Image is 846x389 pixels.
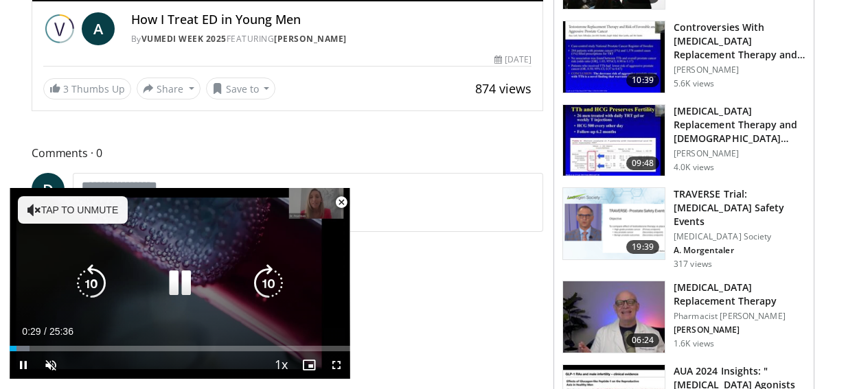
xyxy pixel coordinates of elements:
[494,54,531,66] div: [DATE]
[32,173,65,206] a: D
[562,281,805,353] a: 06:24 [MEDICAL_DATA] Replacement Therapy Pharmacist [PERSON_NAME] [PERSON_NAME] 1.6K views
[131,33,531,45] div: By FEATURING
[674,231,805,242] p: [MEDICAL_DATA] Society
[10,188,350,379] video-js: Video Player
[674,245,805,256] p: A. Morgentaler
[275,33,347,45] a: [PERSON_NAME]
[674,187,805,228] h3: TRAVERSE Trial: [MEDICAL_DATA] Safety Events
[37,351,65,379] button: Unmute
[295,351,323,379] button: Enable picture-in-picture mode
[674,281,805,308] h3: [MEDICAL_DATA] Replacement Therapy
[626,73,659,87] span: 10:39
[674,311,805,322] p: Pharmacist [PERSON_NAME]
[32,144,543,162] span: Comments 0
[562,21,805,93] a: 10:39 Controversies With [MEDICAL_DATA] Replacement Therapy and [MEDICAL_DATA] Can… [PERSON_NAME]...
[674,148,805,159] p: [PERSON_NAME]
[626,156,659,170] span: 09:48
[674,21,805,62] h3: Controversies With [MEDICAL_DATA] Replacement Therapy and [MEDICAL_DATA] Can…
[626,240,659,254] span: 19:39
[323,351,350,379] button: Fullscreen
[82,12,115,45] a: A
[44,326,47,337] span: /
[43,78,131,99] a: 3 Thumbs Up
[22,326,41,337] span: 0:29
[674,338,714,349] p: 1.6K views
[674,64,805,75] p: [PERSON_NAME]
[674,259,712,270] p: 317 views
[563,105,665,176] img: 58e29ddd-d015-4cd9-bf96-f28e303b730c.150x105_q85_crop-smart_upscale.jpg
[674,325,805,335] p: [PERSON_NAME]
[328,188,355,217] button: Close
[626,333,659,347] span: 06:24
[674,162,714,173] p: 4.0K views
[562,104,805,177] a: 09:48 [MEDICAL_DATA] Replacement Therapy and [DEMOGRAPHIC_DATA] Fertility [PERSON_NAME] 4.0K views
[10,351,37,379] button: Pause
[131,12,531,27] h4: How I Treat ED in Young Men
[563,21,665,93] img: 418933e4-fe1c-4c2e-be56-3ce3ec8efa3b.150x105_q85_crop-smart_upscale.jpg
[206,78,276,99] button: Save to
[43,12,76,45] img: Vumedi Week 2025
[10,346,350,351] div: Progress Bar
[49,326,73,337] span: 25:36
[268,351,295,379] button: Playback Rate
[562,187,805,270] a: 19:39 TRAVERSE Trial: [MEDICAL_DATA] Safety Events [MEDICAL_DATA] Society A. Morgentaler 317 views
[674,78,714,89] p: 5.6K views
[18,196,128,224] button: Tap to unmute
[563,188,665,259] img: 9812f22f-d817-4923-ae6c-a42f6b8f1c21.png.150x105_q85_crop-smart_upscale.png
[141,33,227,45] a: Vumedi Week 2025
[674,104,805,145] h3: [MEDICAL_DATA] Replacement Therapy and [DEMOGRAPHIC_DATA] Fertility
[563,281,665,353] img: e23de6d5-b3cf-4de1-8780-c4eec047bbc0.150x105_q85_crop-smart_upscale.jpg
[63,82,69,95] span: 3
[137,78,201,99] button: Share
[475,80,531,97] span: 874 views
